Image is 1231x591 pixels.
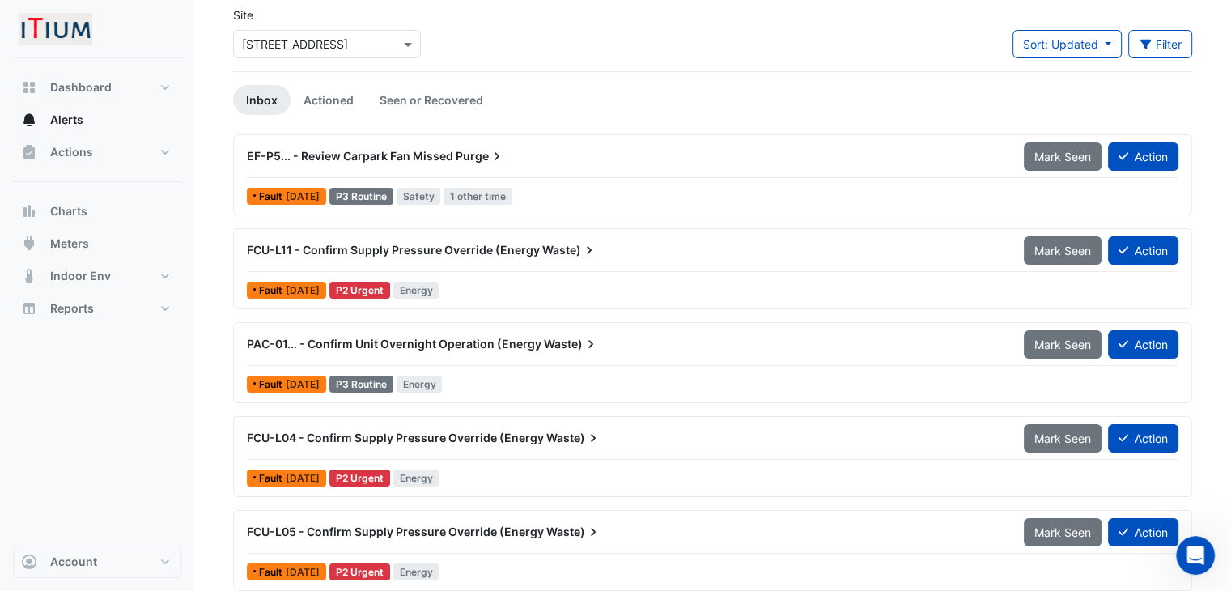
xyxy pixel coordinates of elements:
[13,104,181,136] button: Alerts
[329,470,390,487] div: P2 Urgent
[13,195,181,227] button: Charts
[21,268,37,284] app-icon: Indoor Env
[233,6,253,23] label: Site
[13,227,181,260] button: Meters
[286,284,320,296] span: Fri 15-Aug-2025 09:00 AEST
[13,292,181,325] button: Reports
[329,376,393,393] div: P3 Routine
[1034,525,1091,539] span: Mark Seen
[1034,338,1091,351] span: Mark Seen
[50,112,83,128] span: Alerts
[1012,30,1122,58] button: Sort: Updated
[259,286,286,295] span: Fault
[393,282,439,299] span: Energy
[13,136,181,168] button: Actions
[50,300,94,317] span: Reports
[247,525,544,538] span: FCU-L05 - Confirm Supply Pressure Override (Energy
[13,260,181,292] button: Indoor Env
[1108,518,1178,546] button: Action
[50,554,97,570] span: Account
[291,85,367,115] a: Actioned
[1023,37,1098,51] span: Sort: Updated
[286,566,320,578] span: Tue 10-Jun-2025 10:45 AEST
[1108,330,1178,359] button: Action
[1176,536,1215,575] iframe: Intercom live chat
[233,85,291,115] a: Inbox
[286,378,320,390] span: Sun 15-Jun-2025 03:30 AEST
[546,524,601,540] span: Waste)
[50,203,87,219] span: Charts
[247,337,541,351] span: PAC-01... - Confirm Unit Overnight Operation (Energy
[50,236,89,252] span: Meters
[247,243,540,257] span: FCU-L11 - Confirm Supply Pressure Override (Energy
[259,192,286,202] span: Fault
[13,546,181,578] button: Account
[1024,424,1102,453] button: Mark Seen
[1034,150,1091,164] span: Mark Seen
[259,474,286,483] span: Fault
[21,144,37,160] app-icon: Actions
[286,472,320,484] span: Tue 10-Jun-2025 10:45 AEST
[1108,236,1178,265] button: Action
[21,203,37,219] app-icon: Charts
[1024,518,1102,546] button: Mark Seen
[397,376,443,393] span: Energy
[1128,30,1193,58] button: Filter
[21,236,37,252] app-icon: Meters
[367,85,496,115] a: Seen or Recovered
[1108,142,1178,171] button: Action
[542,242,597,258] span: Waste)
[397,188,441,205] span: Safety
[1024,142,1102,171] button: Mark Seen
[259,568,286,577] span: Fault
[50,268,111,284] span: Indoor Env
[1034,244,1091,257] span: Mark Seen
[247,431,544,444] span: FCU-L04 - Confirm Supply Pressure Override (Energy
[1034,432,1091,445] span: Mark Seen
[1108,424,1178,453] button: Action
[329,563,390,580] div: P2 Urgent
[393,563,439,580] span: Energy
[13,71,181,104] button: Dashboard
[286,190,320,202] span: Fri 22-Aug-2025 17:00 AEST
[247,149,453,163] span: EF-P5... - Review Carpark Fan Missed
[1024,236,1102,265] button: Mark Seen
[544,336,599,352] span: Waste)
[50,79,112,96] span: Dashboard
[21,79,37,96] app-icon: Dashboard
[329,188,393,205] div: P3 Routine
[259,380,286,389] span: Fault
[393,470,439,487] span: Energy
[546,430,601,446] span: Waste)
[50,144,93,160] span: Actions
[444,188,512,205] span: 1 other time
[456,148,505,164] span: Purge
[21,112,37,128] app-icon: Alerts
[19,13,92,45] img: Company Logo
[21,300,37,317] app-icon: Reports
[1024,330,1102,359] button: Mark Seen
[329,282,390,299] div: P2 Urgent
